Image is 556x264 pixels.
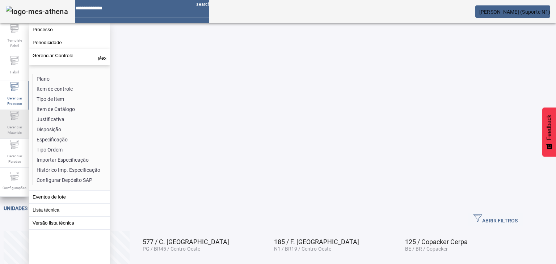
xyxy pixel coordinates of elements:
li: Disposição [33,124,110,135]
img: logo-mes-athena [6,6,68,17]
mat-icon: keyboard_arrow_up [98,53,106,61]
li: Plano [33,74,110,84]
button: Feedback - Mostrar pesquisa [542,107,556,157]
li: Item de Catálogo [33,104,110,114]
button: Eventos de lote [29,191,110,203]
span: BE / BR / Copacker [405,246,448,252]
span: Unidades [4,205,28,211]
button: Periodicidade [29,36,110,49]
li: Especificação [33,135,110,145]
span: Template Fabril [4,35,25,51]
span: Gerenciar Processo [4,93,25,108]
span: 577 / C. [GEOGRAPHIC_DATA] [143,238,229,246]
button: Lista técnica [29,204,110,216]
span: PG / BR45 / Centro-Oeste [143,246,200,252]
li: Configurar Depósito SAP [33,175,110,185]
li: Tipo Ordem [33,145,110,155]
span: N1 / BR19 / Centro-Oeste [274,246,331,252]
span: 125 / Copacker Cerpa [405,238,468,246]
li: Justificativa [33,114,110,124]
li: Histórico Imp. Especificação [33,165,110,175]
span: Feedback [546,115,552,140]
button: Versão lista técnica [29,217,110,229]
li: Tipo de Item [33,94,110,104]
span: Gerenciar Paradas [4,151,25,166]
button: Processo [29,23,110,36]
span: Gerenciar Materiais [4,122,25,137]
button: Gerenciar Controle [29,49,110,65]
li: Importar Especificação [33,155,110,165]
span: ABRIR FILTROS [473,214,518,225]
span: Fabril [8,67,21,77]
button: ABRIR FILTROS [468,213,523,226]
span: Configurações [0,183,29,193]
span: 185 / F. [GEOGRAPHIC_DATA] [274,238,359,246]
span: [PERSON_NAME] (Suporte N1) [479,9,551,15]
li: Item de controle [33,84,110,94]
